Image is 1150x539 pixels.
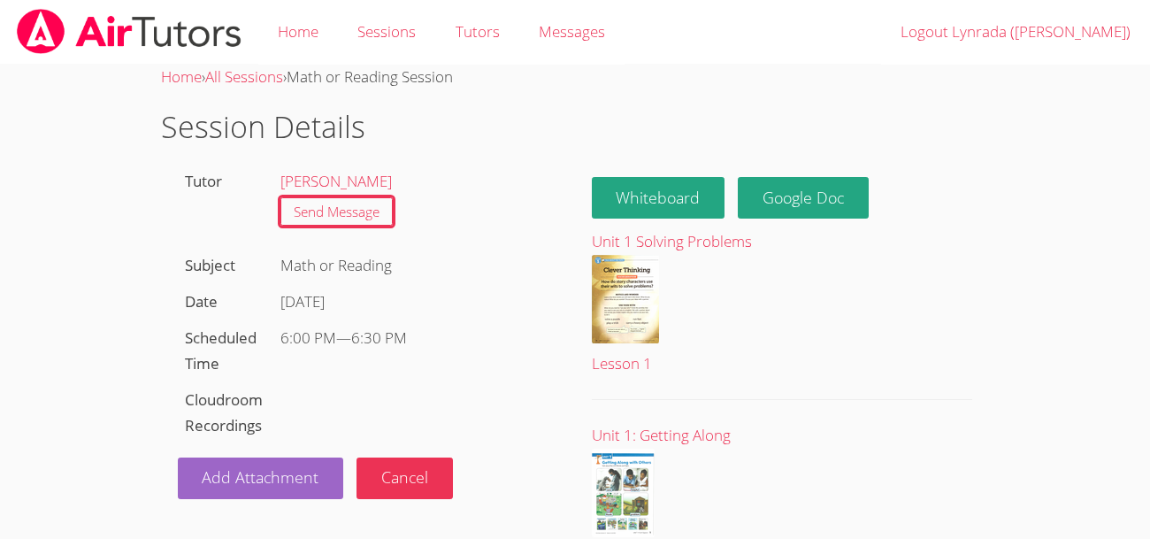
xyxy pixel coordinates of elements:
[280,289,551,315] div: [DATE]
[185,255,235,275] label: Subject
[287,66,453,87] span: Math or Reading Session
[592,229,973,255] div: Unit 1 Solving Problems
[592,351,973,377] div: Lesson 1
[592,229,973,377] a: Unit 1 Solving ProblemsLesson 1
[280,171,392,191] a: [PERSON_NAME]
[592,255,659,343] img: Lesson%201.pdf
[280,327,336,348] span: 6:00 PM
[161,104,989,150] h1: Session Details
[185,291,218,312] label: Date
[185,389,263,435] label: Cloudroom Recordings
[15,9,243,54] img: airtutors_banner-c4298cdbf04f3fff15de1276eac7730deb9818008684d7c2e4769d2f7ddbe033.png
[356,458,453,499] button: Cancel
[280,197,393,227] a: Send Message
[205,66,283,87] a: All Sessions
[161,65,989,90] div: › ›
[272,248,558,284] div: Math or Reading
[185,171,222,191] label: Tutor
[351,327,407,348] span: 6:30 PM
[592,423,973,449] div: Unit 1: Getting Along
[280,326,551,351] div: —
[178,458,344,499] a: Add Attachment
[185,327,257,373] label: Scheduled Time
[161,66,202,87] a: Home
[539,21,605,42] span: Messages
[738,177,869,219] a: Google Doc
[592,177,725,219] button: Whiteboard
[592,449,655,537] img: Unit%201%20Words%20and%20Topics.pdf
